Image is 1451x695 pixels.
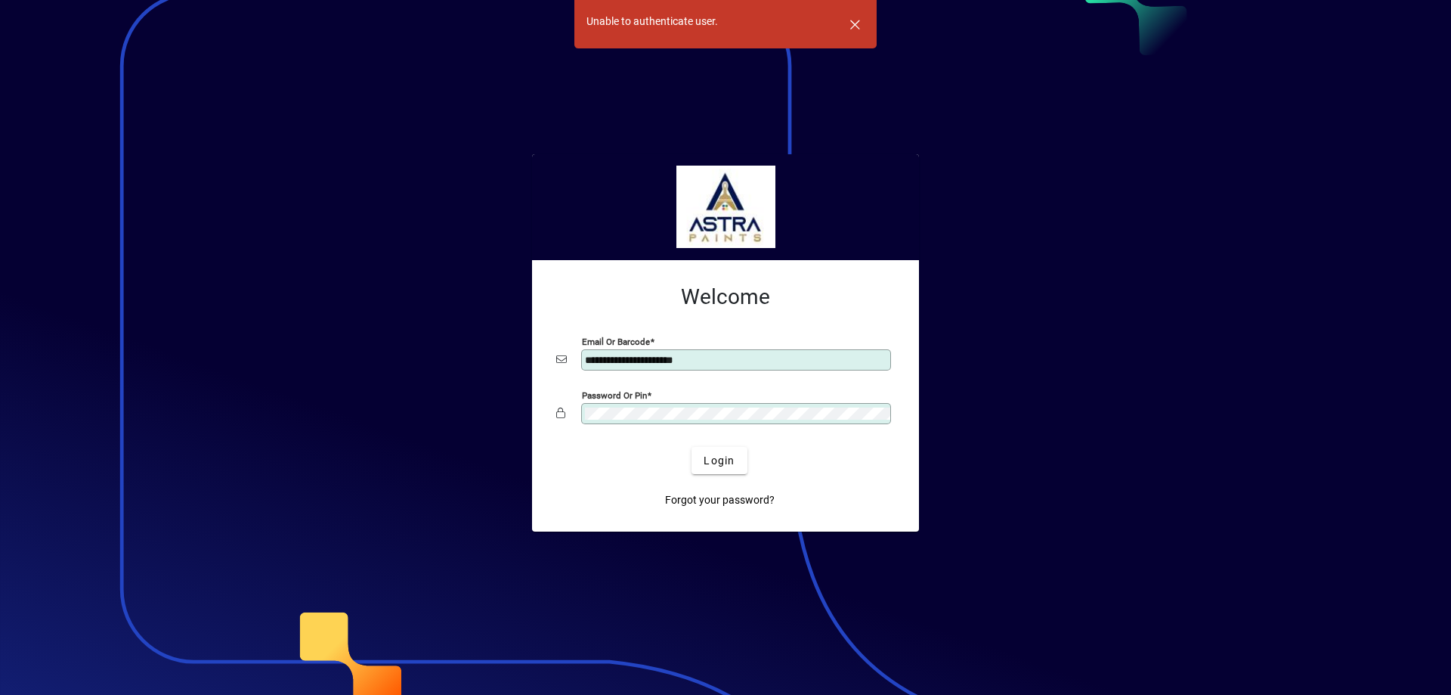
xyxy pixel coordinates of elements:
mat-label: Password or Pin [582,390,647,401]
span: Forgot your password? [665,492,775,508]
button: Login [691,447,747,474]
a: Forgot your password? [659,486,781,513]
span: Login [704,453,735,469]
h2: Welcome [556,284,895,310]
div: Unable to authenticate user. [586,14,718,29]
button: Dismiss [837,6,873,42]
mat-label: Email or Barcode [582,337,650,347]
